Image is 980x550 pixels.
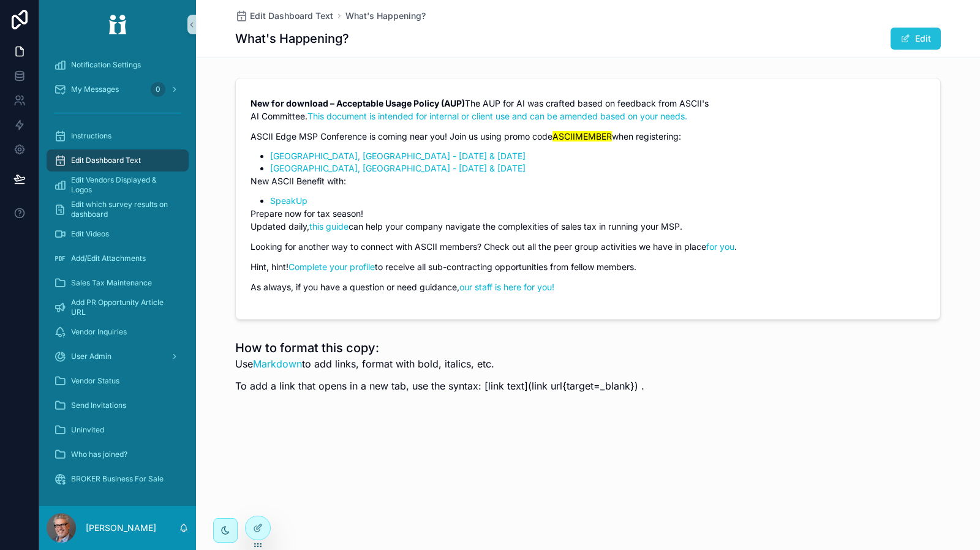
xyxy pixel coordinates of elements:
span: BROKER Business For Sale [71,474,164,484]
span: Edit Videos [71,229,109,239]
p: New ASCII Benefit with: [251,175,925,187]
span: Notification Settings [71,60,141,70]
a: Send Invitations [47,394,189,416]
a: Notification Settings [47,54,189,76]
a: Uninvited [47,419,189,441]
span: Vendor Inquiries [71,327,127,337]
p: To add a link that opens in a new tab, use the syntax: [link text](link url{target=_blank}) . [235,379,644,393]
a: BROKER Business For Sale [47,468,189,490]
a: Markdown [253,358,302,370]
a: Vendor Status [47,370,189,392]
span: Edit Vendors Displayed & Logos [71,175,176,195]
span: Edit Dashboard Text [250,10,333,22]
a: Edit Dashboard Text [47,149,189,171]
h1: How to format this copy: [235,339,644,356]
p: [PERSON_NAME] [86,522,156,534]
p: Prepare now for tax season! Updated daily, can help your company navigate the complexities of sal... [251,207,925,233]
span: Sales Tax Maintenance [71,278,152,288]
div: 0 [151,82,165,97]
span: Add/Edit Attachments [71,254,146,263]
a: for you [706,241,734,252]
a: Edit Dashboard Text [235,10,333,22]
a: User Admin [47,345,189,367]
a: Complete your profile [288,262,375,272]
span: Uninvited [71,425,104,435]
a: Add PR Opportunity Article URL [47,296,189,318]
a: What's Happening? [345,10,426,22]
p: As always, if you have a question or need guidance, [251,281,925,293]
a: Edit Videos [47,223,189,245]
a: Edit Vendors Displayed & Logos [47,174,189,196]
a: Edit which survey results on dashboard [47,198,189,220]
a: My Messages0 [47,78,189,100]
span: Edit which survey results on dashboard [71,200,176,219]
a: Add/Edit Attachments [47,247,189,269]
button: Edit [891,28,941,50]
a: Instructions [47,125,189,147]
p: ASCII Edge MSP Conference is coming near you! Join us using promo code when registering: [251,130,925,143]
span: Instructions [71,131,111,141]
a: Vendor Inquiries [47,321,189,343]
div: scrollable content [39,49,196,506]
img: App logo [100,15,135,34]
a: Sales Tax Maintenance [47,272,189,294]
h1: What's Happening? [235,30,349,47]
span: Edit Dashboard Text [71,156,141,165]
strong: New for download – Acceptable Usage Policy (AUP) [251,98,465,108]
a: This document is intended for internal or client use and can be amended based on your needs. [307,111,687,121]
a: [GEOGRAPHIC_DATA], [GEOGRAPHIC_DATA] - [DATE] & [DATE] [270,163,526,173]
span: User Admin [71,352,111,361]
a: our staff is here for you! [459,282,554,292]
p: Looking for another way to connect with ASCII members? Check out all the peer group activities we... [251,240,925,253]
a: this guide [309,221,349,232]
span: My Messages [71,85,119,94]
span: Add PR Opportunity Article URL [71,298,176,317]
mark: ASCIIMEMBER [552,131,612,141]
a: [GEOGRAPHIC_DATA], [GEOGRAPHIC_DATA] - [DATE] & [DATE] [270,151,526,161]
span: Vendor Status [71,376,119,386]
span: Who has joined? [71,450,127,459]
span: Send Invitations [71,401,126,410]
a: SpeakUp [270,195,307,206]
p: The AUP for AI was crafted based on feedback from ASCII's AI Committee. [251,97,925,122]
a: Who has joined? [47,443,189,465]
p: Hint, hint! to receive all sub-contracting opportunities from fellow members. [251,260,925,273]
p: Use to add links, format with bold, italics, etc. [235,356,644,371]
